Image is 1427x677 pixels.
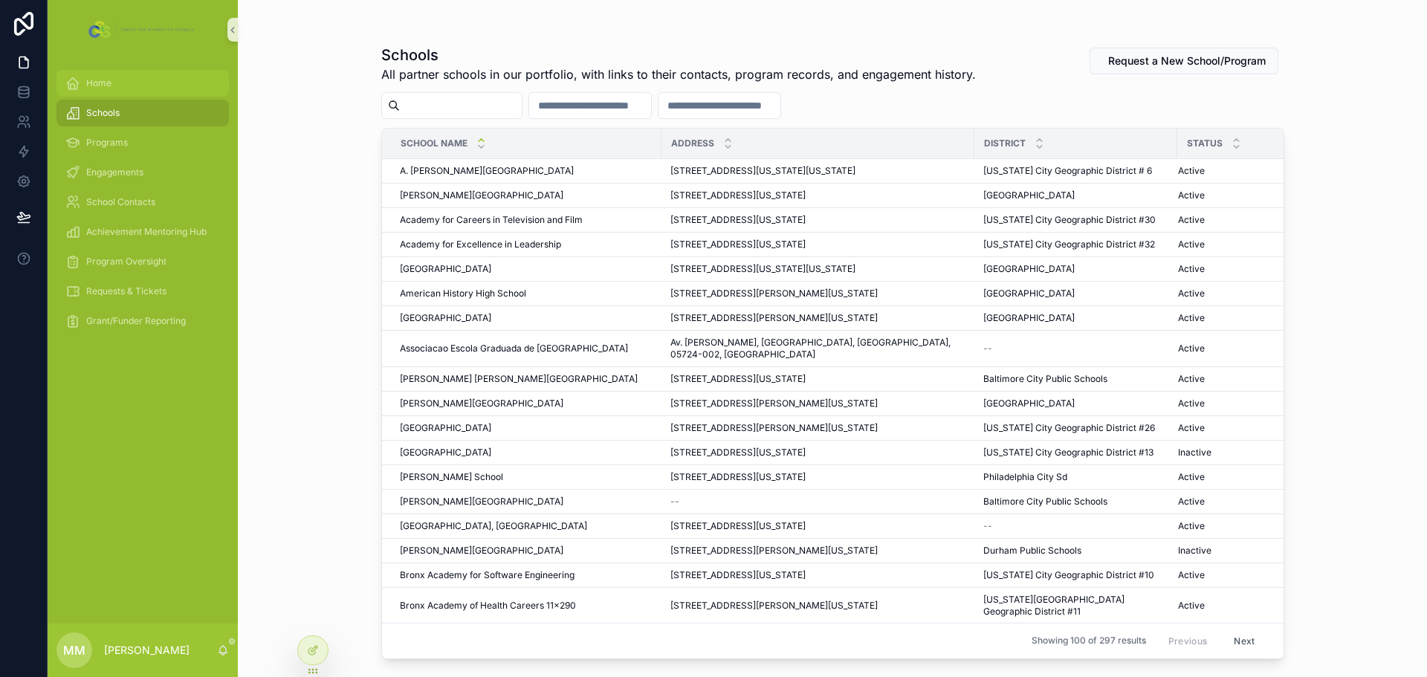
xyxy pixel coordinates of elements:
[400,600,576,612] span: Bronx Academy of Health Careers 11x290
[670,520,965,532] a: [STREET_ADDRESS][US_STATE]
[400,496,563,508] span: [PERSON_NAME][GEOGRAPHIC_DATA]
[1178,312,1205,324] span: Active
[1178,569,1205,581] span: Active
[670,288,878,299] span: [STREET_ADDRESS][PERSON_NAME][US_STATE]
[670,398,878,409] span: [STREET_ADDRESS][PERSON_NAME][US_STATE]
[401,137,467,149] span: School Name
[983,373,1107,385] span: Baltimore City Public Schools
[400,471,653,483] a: [PERSON_NAME] School
[983,447,1153,459] span: [US_STATE] City Geographic District #13
[1032,635,1146,647] span: Showing 100 of 297 results
[983,288,1168,299] a: [GEOGRAPHIC_DATA]
[104,643,190,658] p: [PERSON_NAME]
[400,569,575,581] span: Bronx Academy for Software Engineering
[400,239,653,250] a: Academy for Excellence in Leadership
[983,312,1168,324] a: [GEOGRAPHIC_DATA]
[670,239,806,250] span: [STREET_ADDRESS][US_STATE]
[400,343,653,354] a: Associacao Escola Graduada de [GEOGRAPHIC_DATA]
[381,65,976,83] span: All partner schools in our portfolio, with links to their contacts, program records, and engageme...
[670,190,965,201] a: [STREET_ADDRESS][US_STATE]
[1178,520,1205,532] span: Active
[400,263,653,275] a: [GEOGRAPHIC_DATA]
[1178,190,1277,201] a: Active
[670,600,878,612] span: [STREET_ADDRESS][PERSON_NAME][US_STATE]
[983,288,1075,299] span: [GEOGRAPHIC_DATA]
[1178,447,1211,459] span: Inactive
[86,166,143,178] span: Engagements
[400,398,653,409] a: [PERSON_NAME][GEOGRAPHIC_DATA]
[400,239,561,250] span: Academy for Excellence in Leadership
[400,190,653,201] a: [PERSON_NAME][GEOGRAPHIC_DATA]
[983,520,1168,532] a: --
[671,137,714,149] span: Address
[1178,422,1277,434] a: Active
[983,373,1168,385] a: Baltimore City Public Schools
[983,447,1168,459] a: [US_STATE] City Geographic District #13
[1187,137,1223,149] span: Status
[400,545,563,557] span: [PERSON_NAME][GEOGRAPHIC_DATA]
[1178,373,1205,385] span: Active
[400,288,526,299] span: American History High School
[1178,190,1205,201] span: Active
[670,545,878,557] span: [STREET_ADDRESS][PERSON_NAME][US_STATE]
[983,545,1081,557] span: Durham Public Schools
[1178,165,1205,177] span: Active
[670,312,878,324] span: [STREET_ADDRESS][PERSON_NAME][US_STATE]
[400,545,653,557] a: [PERSON_NAME][GEOGRAPHIC_DATA]
[1178,343,1277,354] a: Active
[400,165,653,177] a: A. [PERSON_NAME][GEOGRAPHIC_DATA]
[670,263,855,275] span: [STREET_ADDRESS][US_STATE][US_STATE]
[56,159,229,186] a: Engagements
[983,594,1168,618] a: [US_STATE][GEOGRAPHIC_DATA] Geographic District #11
[983,263,1168,275] a: [GEOGRAPHIC_DATA]
[56,129,229,156] a: Programs
[1178,288,1277,299] a: Active
[1178,447,1277,459] a: Inactive
[1178,600,1277,612] a: Active
[1178,288,1205,299] span: Active
[400,520,587,532] span: [GEOGRAPHIC_DATA], [GEOGRAPHIC_DATA]
[1178,263,1205,275] span: Active
[983,398,1075,409] span: [GEOGRAPHIC_DATA]
[983,165,1152,177] span: [US_STATE] City Geographic District # 6
[670,569,806,581] span: [STREET_ADDRESS][US_STATE]
[400,496,653,508] a: [PERSON_NAME][GEOGRAPHIC_DATA]
[670,214,965,226] a: [STREET_ADDRESS][US_STATE]
[983,165,1168,177] a: [US_STATE] City Geographic District # 6
[1178,545,1211,557] span: Inactive
[1178,496,1277,508] a: Active
[983,496,1107,508] span: Baltimore City Public Schools
[1178,422,1205,434] span: Active
[983,343,992,354] span: --
[1178,214,1277,226] a: Active
[983,422,1168,434] a: [US_STATE] City Geographic District #26
[670,337,965,360] a: Av. [PERSON_NAME], [GEOGRAPHIC_DATA], [GEOGRAPHIC_DATA], 05724-002, [GEOGRAPHIC_DATA]
[1178,496,1205,508] span: Active
[1178,239,1205,250] span: Active
[984,137,1026,149] span: District
[86,137,128,149] span: Programs
[983,263,1075,275] span: [GEOGRAPHIC_DATA]
[400,520,653,532] a: [GEOGRAPHIC_DATA], [GEOGRAPHIC_DATA]
[670,496,679,508] span: --
[670,373,806,385] span: [STREET_ADDRESS][US_STATE]
[56,308,229,334] a: Grant/Funder Reporting
[983,398,1168,409] a: [GEOGRAPHIC_DATA]
[983,214,1168,226] a: [US_STATE] City Geographic District #30
[983,190,1075,201] span: [GEOGRAPHIC_DATA]
[670,496,965,508] a: --
[400,312,491,324] span: [GEOGRAPHIC_DATA]
[1178,165,1277,177] a: Active
[400,398,563,409] span: [PERSON_NAME][GEOGRAPHIC_DATA]
[1178,398,1205,409] span: Active
[983,545,1168,557] a: Durham Public Schools
[1178,545,1277,557] a: Inactive
[400,373,653,385] a: [PERSON_NAME] [PERSON_NAME][GEOGRAPHIC_DATA]
[1178,312,1277,324] a: Active
[400,312,653,324] a: [GEOGRAPHIC_DATA]
[983,569,1154,581] span: [US_STATE] City Geographic District #10
[400,422,491,434] span: [GEOGRAPHIC_DATA]
[400,447,491,459] span: [GEOGRAPHIC_DATA]
[400,263,491,275] span: [GEOGRAPHIC_DATA]
[400,190,563,201] span: [PERSON_NAME][GEOGRAPHIC_DATA]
